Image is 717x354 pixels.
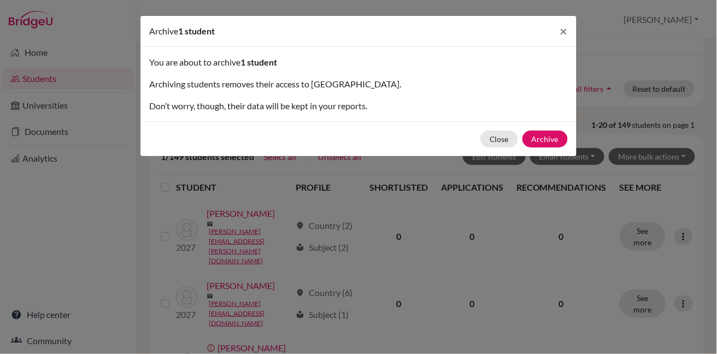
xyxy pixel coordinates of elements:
[480,131,518,147] button: Close
[149,99,568,113] p: Don’t worry, though, their data will be kept in your reports.
[149,78,568,91] p: Archiving students removes their access to [GEOGRAPHIC_DATA].
[551,16,577,46] button: Close
[149,56,568,69] p: You are about to archive
[560,23,568,39] span: ×
[240,57,277,67] span: 1 student
[149,26,178,36] span: Archive
[522,131,568,147] button: Archive
[178,26,215,36] span: 1 student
